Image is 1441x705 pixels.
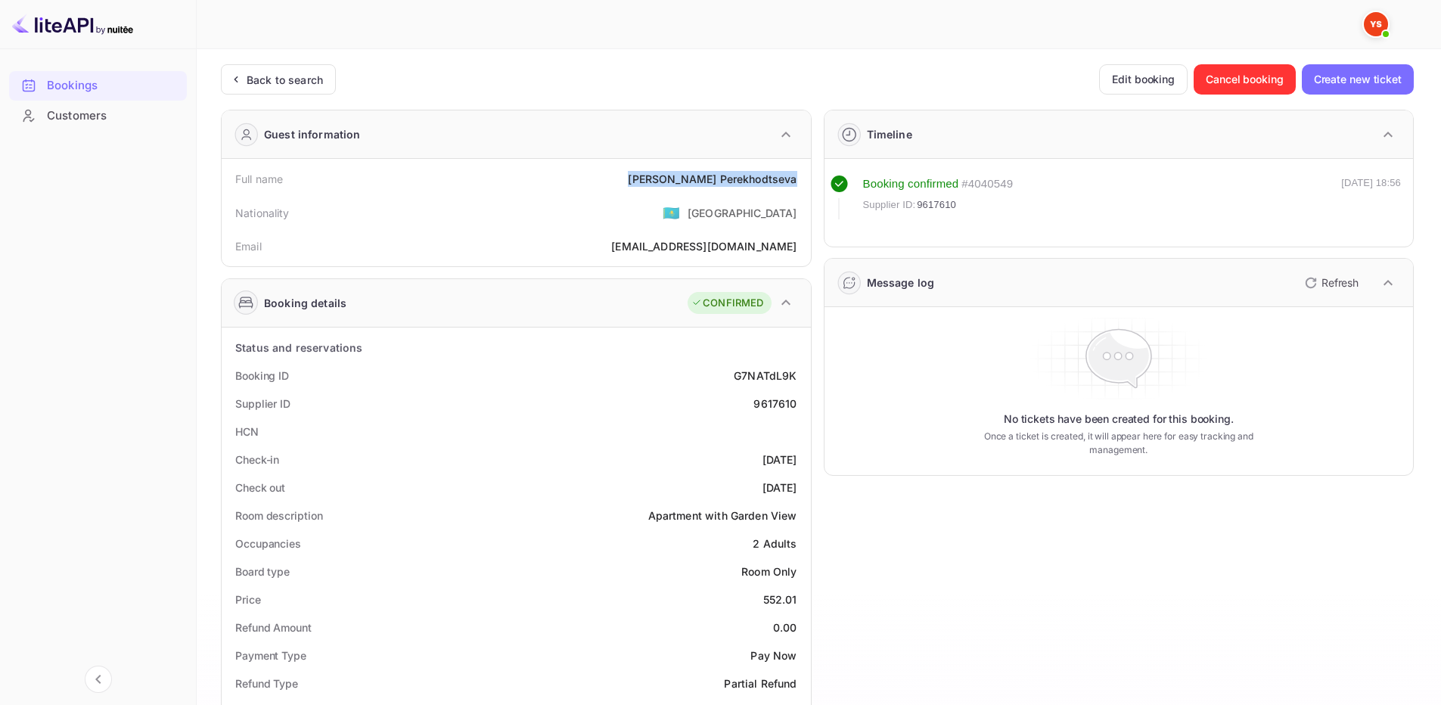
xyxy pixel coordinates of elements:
p: No tickets have been created for this booking. [1004,412,1234,427]
div: G7NATdL9K [734,368,797,384]
div: Supplier ID [235,396,290,412]
div: Nationality [235,205,290,221]
div: Check-in [235,452,279,467]
p: Once a ticket is created, it will appear here for easy tracking and management. [960,430,1277,457]
div: [EMAIL_ADDRESS][DOMAIN_NAME] [611,238,797,254]
div: Guest information [264,126,361,142]
button: Edit booking [1099,64,1188,95]
div: HCN [235,424,259,439]
div: 9617610 [753,396,797,412]
div: [DATE] 18:56 [1341,175,1401,219]
div: 2 Adults [753,536,797,551]
div: Check out [235,480,285,495]
div: Booking details [264,295,346,311]
div: Status and reservations [235,340,362,356]
button: Cancel booking [1194,64,1296,95]
div: [DATE] [762,452,797,467]
div: Booking ID [235,368,289,384]
div: [PERSON_NAME] Perekhodtseva [628,171,797,187]
div: Refund Type [235,675,298,691]
div: Pay Now [750,648,797,663]
div: Price [235,592,261,607]
div: Message log [867,275,935,290]
div: Refund Amount [235,620,312,635]
div: Room description [235,508,322,523]
a: Bookings [9,71,187,99]
div: Email [235,238,262,254]
div: [GEOGRAPHIC_DATA] [688,205,797,221]
button: Create new ticket [1302,64,1414,95]
div: Full name [235,171,283,187]
div: Room Only [741,564,797,579]
div: 552.01 [763,592,797,607]
div: Customers [47,107,179,125]
div: Payment Type [235,648,306,663]
div: Booking confirmed [863,175,959,193]
div: Back to search [247,72,323,88]
img: Yandex Support [1364,12,1388,36]
img: LiteAPI logo [12,12,133,36]
div: Board type [235,564,290,579]
div: Apartment with Garden View [648,508,797,523]
span: 9617610 [917,197,956,213]
a: Customers [9,101,187,129]
div: # 4040549 [961,175,1013,193]
div: Partial Refund [724,675,797,691]
button: Collapse navigation [85,666,112,693]
div: Customers [9,101,187,131]
span: United States [663,199,680,226]
div: CONFIRMED [691,296,763,311]
div: Bookings [47,77,179,95]
div: 0.00 [773,620,797,635]
div: Bookings [9,71,187,101]
div: Occupancies [235,536,301,551]
button: Refresh [1296,271,1365,295]
p: Refresh [1321,275,1359,290]
div: Timeline [867,126,912,142]
div: [DATE] [762,480,797,495]
span: Supplier ID: [863,197,916,213]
